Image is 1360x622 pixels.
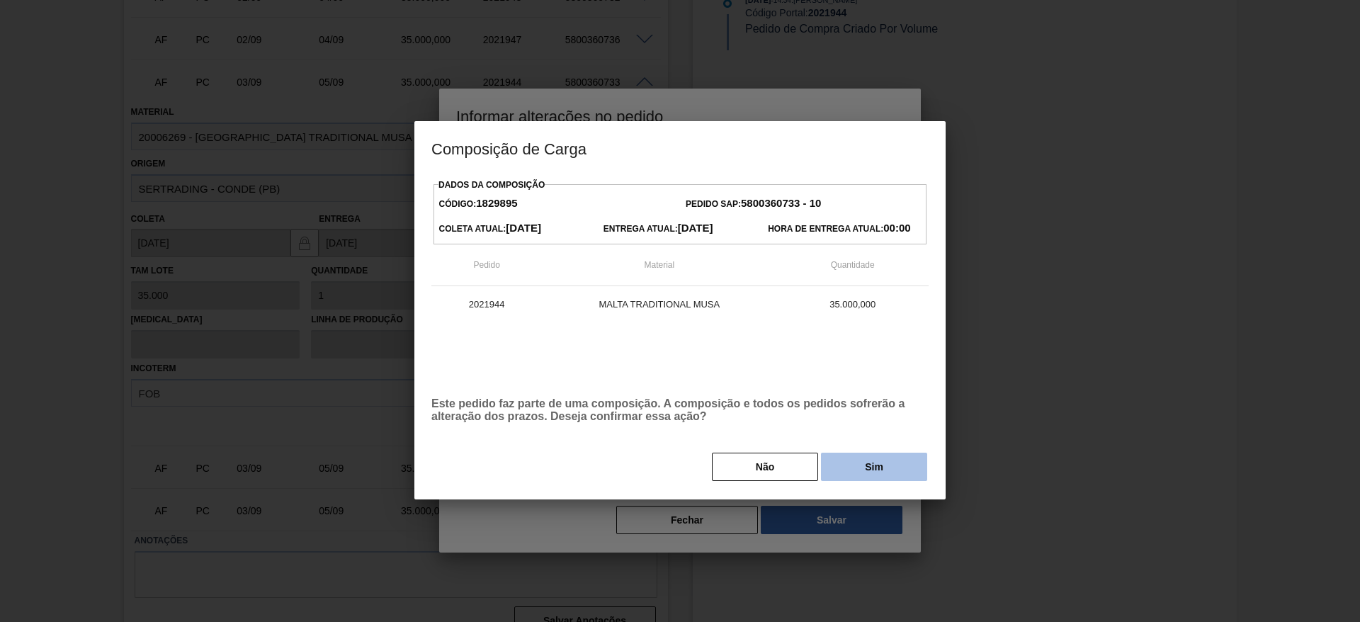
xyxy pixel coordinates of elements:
[678,222,713,234] strong: [DATE]
[883,222,910,234] strong: 00:00
[776,286,929,322] td: 35.000,000
[686,199,821,209] span: Pedido SAP:
[438,180,545,190] label: Dados da Composição
[821,453,927,481] button: Sim
[476,197,517,209] strong: 1829895
[414,121,946,175] h3: Composição de Carga
[431,397,929,423] p: Este pedido faz parte de uma composição. A composição e todos os pedidos sofrerão a alteração dos...
[431,286,542,322] td: 2021944
[645,260,675,270] span: Material
[506,222,541,234] strong: [DATE]
[603,224,713,234] span: Entrega Atual:
[768,224,910,234] span: Hora de Entrega Atual:
[542,286,776,322] td: MALTA TRADITIONAL MUSA
[439,224,541,234] span: Coleta Atual:
[712,453,818,481] button: Não
[439,199,518,209] span: Código:
[473,260,499,270] span: Pedido
[741,197,821,209] strong: 5800360733 - 10
[831,260,875,270] span: Quantidade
